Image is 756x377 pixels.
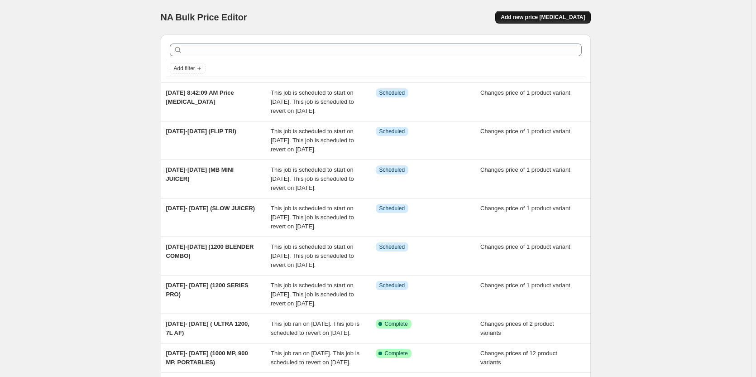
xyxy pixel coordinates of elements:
[379,89,405,97] span: Scheduled
[271,89,354,114] span: This job is scheduled to start on [DATE]. This job is scheduled to revert on [DATE].
[379,205,405,212] span: Scheduled
[271,205,354,230] span: This job is scheduled to start on [DATE]. This job is scheduled to revert on [DATE].
[480,128,570,135] span: Changes price of 1 product variant
[271,350,359,366] span: This job ran on [DATE]. This job is scheduled to revert on [DATE].
[480,350,557,366] span: Changes prices of 12 product variants
[161,12,247,22] span: NA Bulk Price Editor
[166,89,234,105] span: [DATE] 8:42:09 AM Price [MEDICAL_DATA]
[166,243,254,259] span: [DATE]-[DATE] (1200 BLENDER COMBO)
[271,320,359,336] span: This job ran on [DATE]. This job is scheduled to revert on [DATE].
[495,11,590,24] button: Add new price [MEDICAL_DATA]
[166,350,248,366] span: [DATE]- [DATE] (1000 MP, 900 MP, PORTABLES)
[170,63,206,74] button: Add filter
[501,14,585,21] span: Add new price [MEDICAL_DATA]
[480,166,570,173] span: Changes price of 1 product variant
[379,166,405,174] span: Scheduled
[166,282,249,298] span: [DATE]- [DATE] (1200 SERIES PRO)
[480,89,570,96] span: Changes price of 1 product variant
[166,320,249,336] span: [DATE]- [DATE] ( ULTRA 1200, 7L AF)
[480,205,570,212] span: Changes price of 1 product variant
[271,243,354,268] span: This job is scheduled to start on [DATE]. This job is scheduled to revert on [DATE].
[385,320,408,328] span: Complete
[379,128,405,135] span: Scheduled
[379,243,405,251] span: Scheduled
[480,243,570,250] span: Changes price of 1 product variant
[166,128,236,135] span: [DATE]-[DATE] (FLIP TRI)
[480,320,554,336] span: Changes prices of 2 product variants
[379,282,405,289] span: Scheduled
[166,205,255,212] span: [DATE]- [DATE] (SLOW JUICER)
[271,166,354,191] span: This job is scheduled to start on [DATE]. This job is scheduled to revert on [DATE].
[271,128,354,153] span: This job is scheduled to start on [DATE]. This job is scheduled to revert on [DATE].
[271,282,354,307] span: This job is scheduled to start on [DATE]. This job is scheduled to revert on [DATE].
[166,166,234,182] span: [DATE]-[DATE] (MB MINI JUICER)
[480,282,570,289] span: Changes price of 1 product variant
[385,350,408,357] span: Complete
[174,65,195,72] span: Add filter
